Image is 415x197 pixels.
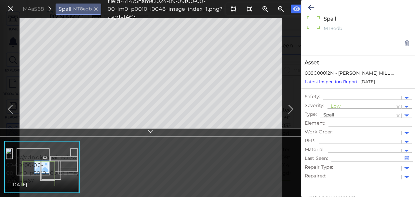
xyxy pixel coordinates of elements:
span: - [DATE] [305,79,375,84]
span: Repaired : [305,173,326,179]
span: 008C00012N - STEPHENSON MILL RD - Over MCCOYS FORK [305,70,396,77]
span: Last Seen : [305,155,328,162]
span: Spall [59,5,71,13]
span: Severity : [305,102,324,109]
span: Safety : [305,93,320,100]
img: https://cdn.diglobal.tech/width210/1467/2024-09-09t00-00-00_Im0_p0010_i0048_image_index_1.png?asg... [6,148,127,185]
span: Work Order : [305,129,333,135]
iframe: Chat [387,168,410,192]
span: Type : [305,111,317,118]
div: MAa568 [23,5,44,13]
span: Element : [305,120,325,127]
span: RFP : [305,137,315,144]
span: Asset [305,59,412,67]
a: Latest Inspection Report [305,79,358,84]
span: Low [331,103,340,109]
span: Spall [323,112,335,118]
span: [DATE] [11,181,27,189]
span: Repair Type : [305,164,333,171]
span: Material : [305,146,325,153]
div: MT8edb [322,25,389,33]
span: MT8edb [73,6,92,12]
textarea: Spall [322,15,389,23]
